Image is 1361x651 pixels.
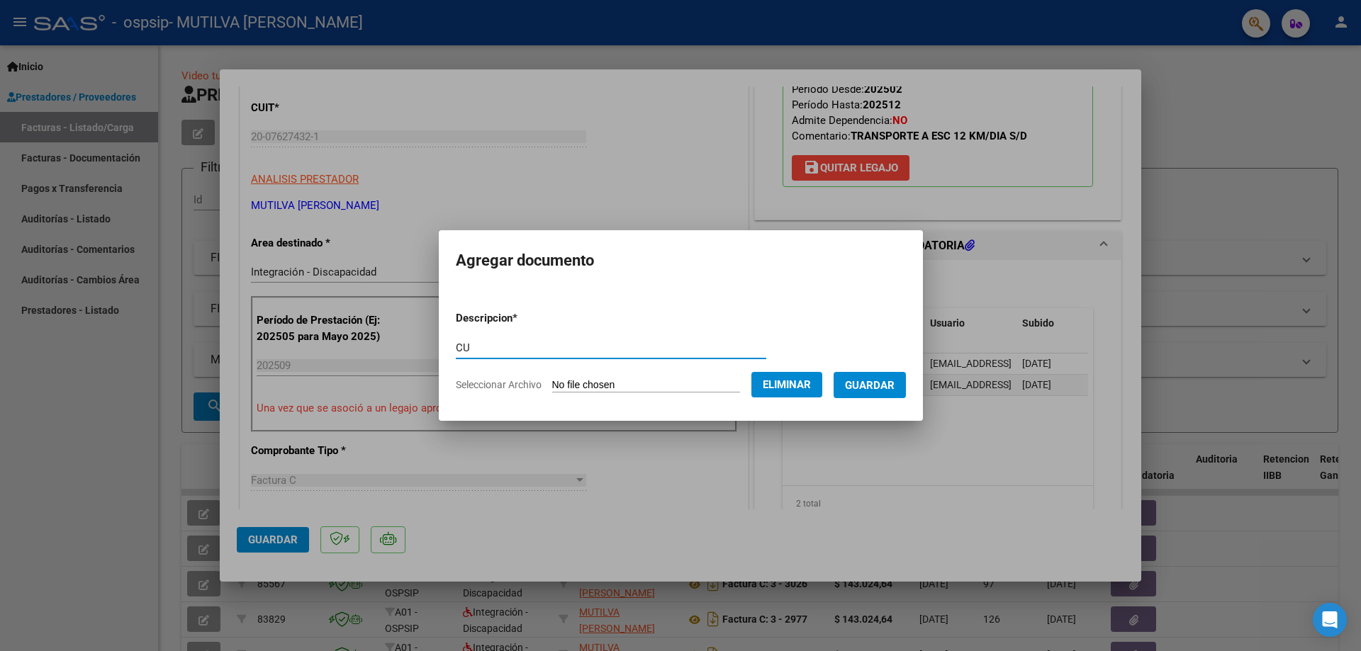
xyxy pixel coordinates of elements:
[456,379,542,390] span: Seleccionar Archivo
[763,378,811,391] span: Eliminar
[845,379,895,392] span: Guardar
[456,310,591,327] p: Descripcion
[751,372,822,397] button: Eliminar
[456,247,906,274] h2: Agregar documento
[1313,603,1347,637] div: Open Intercom Messenger
[834,372,906,398] button: Guardar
